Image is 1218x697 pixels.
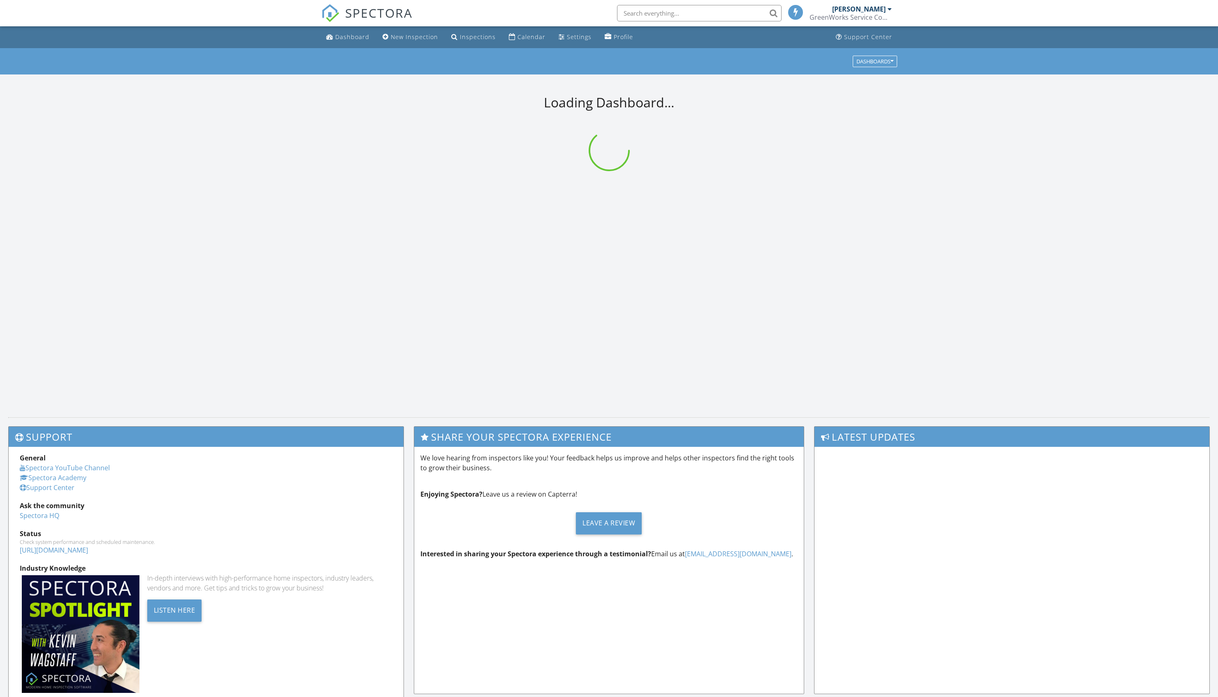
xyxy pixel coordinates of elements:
[420,506,798,541] a: Leave a Review
[20,501,392,511] div: Ask the community
[601,30,636,45] a: Profile
[506,30,549,45] a: Calendar
[614,33,633,41] div: Profile
[844,33,892,41] div: Support Center
[420,453,798,473] p: We love hearing from inspectors like you! Your feedback helps us improve and helps other inspecto...
[517,33,545,41] div: Calendar
[20,463,110,472] a: Spectora YouTube Channel
[20,511,59,520] a: Spectora HQ
[379,30,441,45] a: New Inspection
[147,599,202,622] div: Listen Here
[321,4,339,22] img: The Best Home Inspection Software - Spectora
[414,427,804,447] h3: Share Your Spectora Experience
[460,33,496,41] div: Inspections
[22,575,139,693] img: Spectoraspolightmain
[814,427,1209,447] h3: Latest Updates
[856,58,893,64] div: Dashboards
[420,549,651,558] strong: Interested in sharing your Spectora experience through a testimonial?
[567,33,592,41] div: Settings
[335,33,369,41] div: Dashboard
[20,483,74,492] a: Support Center
[832,5,886,13] div: [PERSON_NAME]
[20,546,88,555] a: [URL][DOMAIN_NAME]
[448,30,499,45] a: Inspections
[147,573,392,593] div: In-depth interviews with high-performance home inspectors, industry leaders, vendors and more. Ge...
[810,13,892,21] div: GreenWorks Service Company
[20,473,86,482] a: Spectora Academy
[20,529,392,539] div: Status
[20,539,392,545] div: Check system performance and scheduled maintenance.
[391,33,438,41] div: New Inspection
[321,11,413,28] a: SPECTORA
[420,489,798,499] p: Leave us a review on Capterra!
[420,490,483,499] strong: Enjoying Spectora?
[685,549,791,558] a: [EMAIL_ADDRESS][DOMAIN_NAME]
[853,56,897,67] button: Dashboards
[617,5,782,21] input: Search everything...
[20,563,392,573] div: Industry Knowledge
[555,30,595,45] a: Settings
[833,30,896,45] a: Support Center
[9,427,404,447] h3: Support
[576,512,642,534] div: Leave a Review
[420,549,798,559] p: Email us at .
[147,605,202,614] a: Listen Here
[20,453,46,462] strong: General
[345,4,413,21] span: SPECTORA
[323,30,373,45] a: Dashboard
